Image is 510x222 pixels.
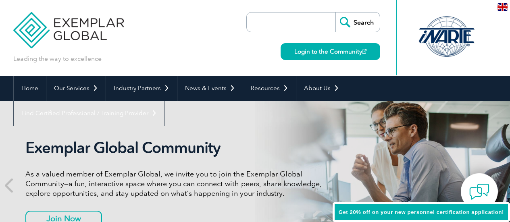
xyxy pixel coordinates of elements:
img: open_square.png [362,49,366,54]
a: Find Certified Professional / Training Provider [14,101,164,126]
span: Get 20% off on your new personnel certification application! [339,209,504,215]
a: Home [14,76,46,101]
img: contact-chat.png [469,182,489,202]
a: Resources [243,76,296,101]
a: Industry Partners [106,76,177,101]
p: As a valued member of Exemplar Global, we invite you to join the Exemplar Global Community—a fun,... [25,169,328,198]
input: Search [335,12,380,32]
h2: Exemplar Global Community [25,139,328,157]
a: Login to the Community [281,43,380,60]
a: About Us [296,76,347,101]
p: Leading the way to excellence [13,54,102,63]
a: Our Services [46,76,106,101]
a: News & Events [177,76,243,101]
img: en [498,3,508,11]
